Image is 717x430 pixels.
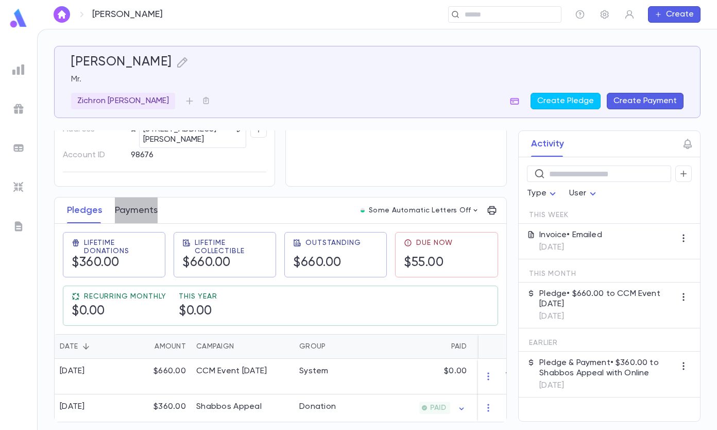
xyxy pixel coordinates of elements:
[124,394,191,422] div: $360.00
[115,197,158,223] button: Payments
[531,131,564,157] button: Activity
[71,55,172,70] h5: [PERSON_NAME]
[72,255,119,271] h5: $360.00
[444,366,467,376] p: $0.00
[60,334,78,359] div: Date
[191,334,294,359] div: Campaign
[60,402,85,412] div: [DATE]
[78,338,94,355] button: Sort
[196,334,234,359] div: Campaign
[539,230,602,240] p: Invoice • Emailed
[472,334,549,359] div: Outstanding
[569,189,587,197] span: User
[124,359,191,394] div: $660.00
[124,334,191,359] div: Amount
[404,255,443,271] h5: $55.00
[55,334,124,359] div: Date
[294,334,371,359] div: Group
[12,103,25,115] img: campaigns_grey.99e729a5f7ee94e3726e6486bddda8f1.svg
[527,184,559,204] div: Type
[71,74,684,85] p: Mr.
[138,338,155,355] button: Sort
[416,239,453,247] span: Due Now
[155,334,186,359] div: Amount
[71,93,175,109] div: Zichron [PERSON_NAME]
[607,93,684,109] button: Create Payment
[77,96,169,106] p: Zichron [PERSON_NAME]
[539,358,675,378] p: Pledge & Payment • $360.00 to Shabbos Appeal with Online
[8,8,29,28] img: logo
[182,255,231,271] h5: $660.00
[196,366,267,376] div: CCM Event September 2025
[12,63,25,76] img: reports_grey.c525e4749d1bce6a11f5fe2a8de1b229.svg
[293,255,342,271] h5: $660.00
[477,338,493,355] button: Sort
[371,334,472,359] div: Paid
[84,239,157,255] span: Lifetime Donations
[56,10,68,19] img: home_white.a664292cf8c1dea59945f0da9f25487c.svg
[369,206,471,214] p: Some Automatic Letters Off
[539,242,602,253] p: [DATE]
[539,381,675,391] p: [DATE]
[60,366,85,376] div: [DATE]
[527,189,547,197] span: Type
[299,402,336,412] div: Donation
[234,338,250,355] button: Sort
[72,304,105,319] h5: $0.00
[435,338,451,355] button: Sort
[195,239,267,255] span: Lifetime Collectible
[84,292,166,301] span: Recurring Monthly
[299,334,326,359] div: Group
[531,93,601,109] button: Create Pledge
[92,9,163,20] p: [PERSON_NAME]
[12,220,25,233] img: letters_grey.7941b92b52307dd3b8a917253454ce1c.svg
[529,270,576,278] span: This Month
[299,366,329,376] div: System
[426,404,450,412] span: PAID
[356,203,483,218] button: Some Automatic Letters Off
[529,339,558,347] span: Earlier
[143,123,234,146] p: [STREET_ADDRESS][PERSON_NAME]
[648,6,701,23] button: Create
[451,334,467,359] div: Paid
[63,147,122,163] p: Account ID
[196,402,262,412] div: Shabbos Appeal
[131,147,239,162] div: 98676
[12,142,25,154] img: batches_grey.339ca447c9d9533ef1741baa751efc33.svg
[569,184,599,204] div: User
[305,239,361,247] span: Outstanding
[539,289,675,309] p: Pledge • $660.00 to CCM Event [DATE]
[477,366,544,387] p: $660.00
[529,211,569,219] span: This Week
[539,311,675,322] p: [DATE]
[67,197,103,223] button: Pledges
[179,292,217,301] span: This Year
[179,304,212,319] h5: $0.00
[12,181,25,193] img: imports_grey.530a8a0e642e233f2baf0ef88e8c9fcb.svg
[326,338,342,355] button: Sort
